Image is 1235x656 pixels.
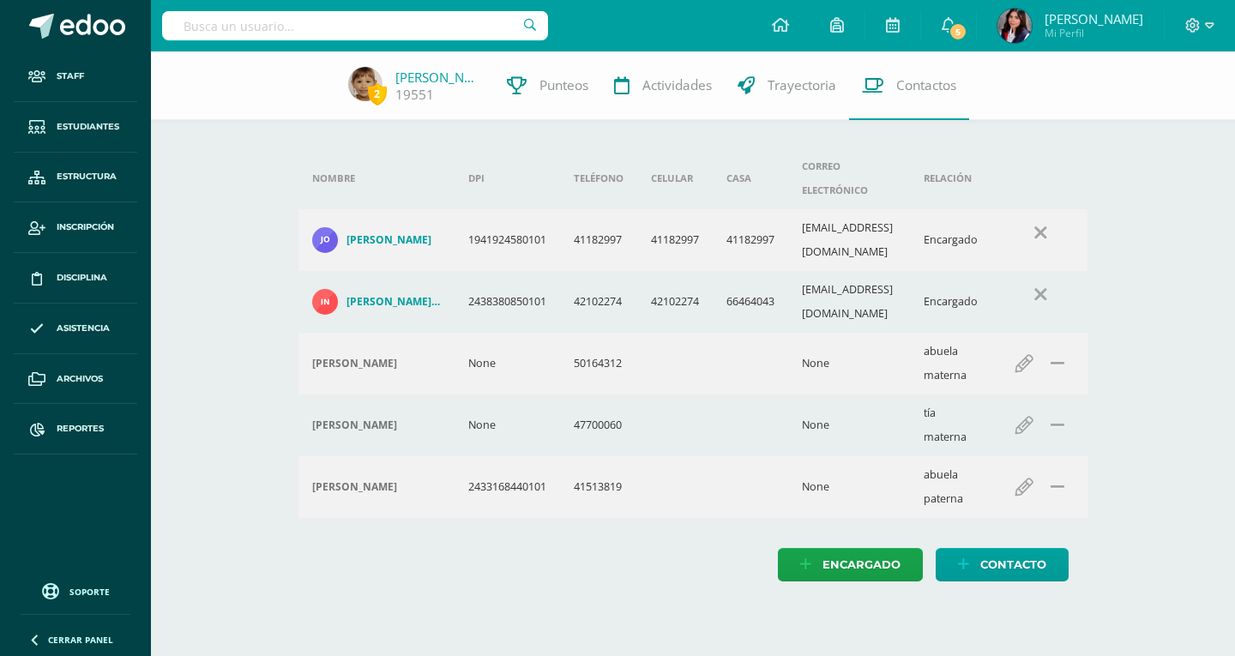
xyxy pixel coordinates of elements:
input: Busca un usuario... [162,11,548,40]
a: Archivos [14,354,137,405]
th: Casa [713,147,788,209]
td: 1941924580101 [455,209,560,271]
td: None [455,394,560,456]
a: Contacto [936,548,1069,581]
span: Contacto [980,549,1046,581]
a: Estructura [14,153,137,203]
td: 42102274 [637,271,713,333]
h4: [PERSON_NAME] [346,233,431,247]
a: Disciplina [14,253,137,304]
a: 19551 [395,86,434,104]
span: Staff [57,69,84,83]
span: Contactos [896,76,956,94]
span: Soporte [69,586,110,598]
td: 41182997 [560,209,637,271]
th: Teléfono [560,147,637,209]
span: Cerrar panel [48,634,113,646]
th: DPI [455,147,560,209]
td: tía materna [910,394,994,456]
a: Inscripción [14,202,137,253]
a: Trayectoria [725,51,849,120]
a: Contactos [849,51,969,120]
span: Reportes [57,422,104,436]
a: Staff [14,51,137,102]
td: [EMAIL_ADDRESS][DOMAIN_NAME] [788,209,910,271]
a: Encargado [778,548,923,581]
span: Punteos [539,76,588,94]
td: abuela paterna [910,456,994,518]
td: None [788,456,910,518]
a: Asistencia [14,304,137,354]
a: Soporte [21,579,130,602]
span: Estructura [57,170,117,184]
span: Disciplina [57,271,107,285]
h4: [PERSON_NAME] [PERSON_NAME] [346,295,441,309]
span: [PERSON_NAME] [1045,10,1143,27]
td: abuela materna [910,333,994,394]
span: Mi Perfil [1045,26,1143,40]
span: Trayectoria [768,76,836,94]
span: Actividades [642,76,712,94]
th: Relación [910,147,994,209]
a: Punteos [494,51,601,120]
span: 5 [949,22,967,41]
td: 50164312 [560,333,637,394]
h4: [PERSON_NAME] [312,418,397,432]
img: 48895f29880690987ab6c1521cf3d910.png [312,289,338,315]
td: 47700060 [560,394,637,456]
span: 2 [368,83,387,105]
span: Encargado [822,549,901,581]
span: Inscripción [57,220,114,234]
td: 42102274 [560,271,637,333]
td: [EMAIL_ADDRESS][DOMAIN_NAME] [788,271,910,333]
td: 66464043 [713,271,788,333]
img: 331a885a7a06450cabc094b6be9ba622.png [997,9,1032,43]
div: Analu Arroyave [312,357,441,370]
a: [PERSON_NAME] [PERSON_NAME] [312,289,441,315]
a: [PERSON_NAME] [312,227,441,253]
td: Encargado [910,271,994,333]
h4: [PERSON_NAME] [312,480,397,494]
td: Encargado [910,209,994,271]
td: None [455,333,560,394]
td: 41513819 [560,456,637,518]
span: Estudiantes [57,120,119,134]
td: 2438380850101 [455,271,560,333]
td: None [788,333,910,394]
img: 36aa458b5701feddc1d7e0939cfcf034.png [348,67,383,101]
a: Actividades [601,51,725,120]
a: [PERSON_NAME] [395,69,481,86]
span: Asistencia [57,322,110,335]
td: 2433168440101 [455,456,560,518]
td: None [788,394,910,456]
td: 41182997 [637,209,713,271]
img: 12408433f97eed651bfbdb264897e700.png [312,227,338,253]
div: Uthzie Ramos [312,480,441,494]
h4: [PERSON_NAME] [312,357,397,370]
td: 41182997 [713,209,788,271]
div: Maria José Zepeda [312,418,441,432]
span: Archivos [57,372,103,386]
th: Nombre [298,147,455,209]
a: Estudiantes [14,102,137,153]
a: Reportes [14,404,137,454]
th: Celular [637,147,713,209]
th: Correo electrónico [788,147,910,209]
